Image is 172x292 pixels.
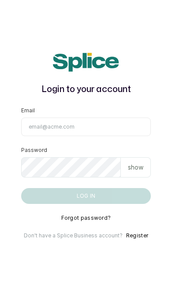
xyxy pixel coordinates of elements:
label: Email [21,107,35,114]
p: show [128,163,143,172]
label: Password [21,147,47,154]
h1: Login to your account [21,82,151,96]
button: Forgot password? [61,214,111,222]
input: email@acme.com [21,118,151,136]
button: Log in [21,188,151,204]
button: Register [126,232,148,239]
p: Don't have a Splice Business account? [24,232,123,239]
